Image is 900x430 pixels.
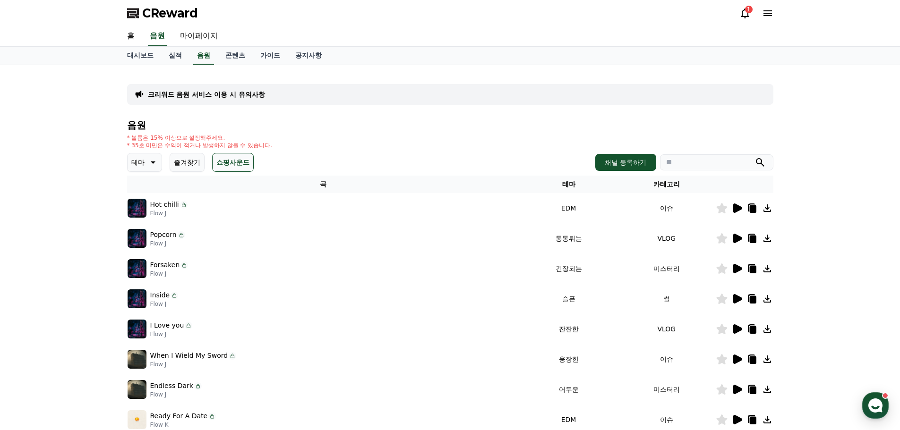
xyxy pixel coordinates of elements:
[128,199,146,218] img: music
[520,176,617,193] th: 테마
[288,47,329,65] a: 공지사항
[150,320,184,330] p: I Love you
[150,240,185,247] p: Flow J
[172,26,225,46] a: 마이페이지
[150,391,202,398] p: Flow J
[520,374,617,405] td: 어두운
[127,120,773,130] h4: 음원
[127,176,520,193] th: 곡
[617,284,715,314] td: 썰
[212,153,254,172] button: 쇼핑사운드
[150,300,179,308] p: Flow J
[253,47,288,65] a: 가이드
[193,47,214,65] a: 음원
[617,344,715,374] td: 이슈
[617,193,715,223] td: 이슈
[127,142,273,149] p: * 35초 미만은 수익이 적거나 발생하지 않을 수 있습니다.
[617,314,715,344] td: VLOG
[142,6,198,21] span: CReward
[739,8,751,19] a: 1
[617,374,715,405] td: 미스터리
[131,156,145,169] p: 테마
[520,253,617,284] td: 긴장되는
[150,381,193,391] p: Endless Dark
[150,330,193,338] p: Flow J
[150,411,208,421] p: Ready For A Date
[127,153,162,172] button: 테마
[520,193,617,223] td: EDM
[128,410,146,429] img: music
[150,260,180,270] p: Forsaken
[128,229,146,248] img: music
[150,361,237,368] p: Flow J
[148,90,265,99] a: 크리워드 음원 서비스 이용 시 유의사항
[128,350,146,369] img: music
[170,153,205,172] button: 즐겨찾기
[617,223,715,253] td: VLOG
[595,154,656,171] button: 채널 등록하기
[161,47,189,65] a: 실적
[617,176,715,193] th: 카테고리
[150,351,228,361] p: When I Wield My Sword
[520,344,617,374] td: 웅장한
[120,26,142,46] a: 홈
[127,6,198,21] a: CReward
[128,320,146,338] img: music
[218,47,253,65] a: 콘텐츠
[520,284,617,314] td: 슬픈
[150,200,179,210] p: Hot chilli
[128,289,146,308] img: music
[520,223,617,253] td: 통통튀는
[150,230,177,240] p: Popcorn
[150,290,170,300] p: Inside
[520,314,617,344] td: 잔잔한
[150,421,216,429] p: Flow K
[120,47,161,65] a: 대시보드
[617,253,715,284] td: 미스터리
[150,270,189,278] p: Flow J
[150,210,188,217] p: Flow J
[745,6,753,13] div: 1
[128,380,146,399] img: music
[128,259,146,278] img: music
[127,134,273,142] p: * 볼륨은 15% 이상으로 설정해주세요.
[148,26,167,46] a: 음원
